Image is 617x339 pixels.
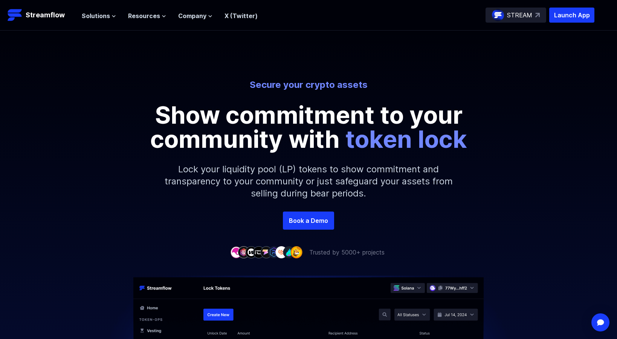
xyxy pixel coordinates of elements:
img: company-5 [260,246,272,258]
p: Streamflow [26,10,65,20]
p: STREAM [507,11,532,20]
p: Trusted by 5000+ projects [309,248,385,257]
img: company-4 [253,246,265,258]
span: token lock [345,124,467,153]
button: Solutions [82,11,116,20]
a: STREAM [486,8,546,23]
img: company-2 [238,246,250,258]
a: Streamflow [8,8,74,23]
img: top-right-arrow.svg [535,13,540,17]
img: company-7 [275,246,287,258]
span: Solutions [82,11,110,20]
p: Lock your liquidity pool (LP) tokens to show commitment and transparency to your community or jus... [147,151,470,212]
p: Show commitment to your community with [139,103,478,151]
img: company-1 [230,246,242,258]
img: company-8 [283,246,295,258]
img: streamflow-logo-circle.png [492,9,504,21]
button: Resources [128,11,166,20]
button: Launch App [549,8,594,23]
img: Streamflow Logo [8,8,23,23]
p: Secure your crypto assets [100,79,517,91]
span: Resources [128,11,160,20]
img: company-9 [290,246,302,258]
a: X (Twitter) [225,12,258,20]
a: Book a Demo [283,212,334,230]
div: Open Intercom Messenger [591,313,609,331]
button: Company [178,11,212,20]
img: company-3 [245,246,257,258]
span: Company [178,11,206,20]
img: company-6 [268,246,280,258]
